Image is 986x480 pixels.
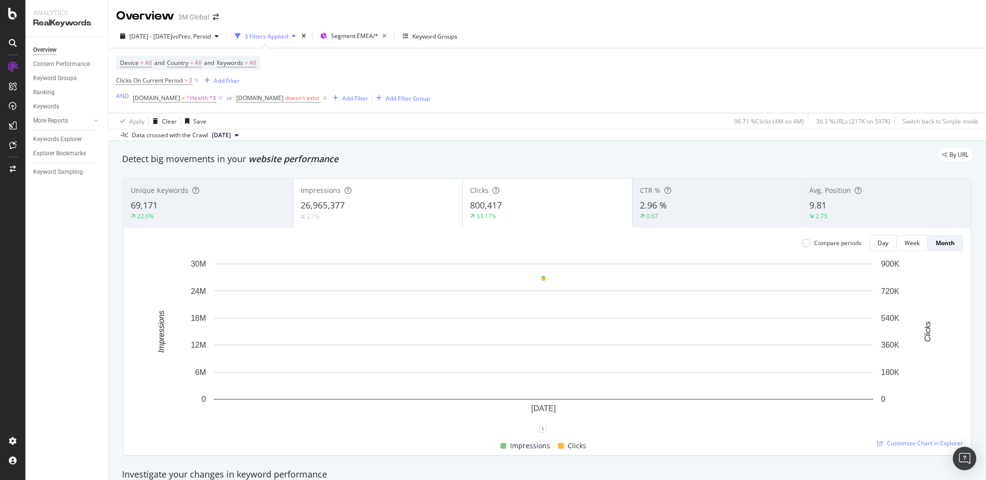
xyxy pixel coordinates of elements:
button: Week [897,235,928,251]
button: [DATE] - [DATE]vsPrev. Period [116,28,223,44]
span: 26,965,377 [301,199,345,211]
text: 180K [881,368,900,376]
div: Compare periods [814,239,862,247]
a: Keywords Explorer [33,134,101,145]
span: 9.81 [809,199,826,211]
div: Keyword Sampling [33,167,83,177]
span: [DOMAIN_NAME] [236,94,284,102]
span: Device [120,59,139,67]
span: 800,417 [470,199,502,211]
div: Month [936,239,955,247]
span: Impressions [510,440,550,452]
span: = [140,59,144,67]
text: 6M [195,368,206,376]
button: or [226,93,232,103]
div: 2.75 [816,212,827,220]
div: Ranking [33,87,55,98]
text: 30M [191,260,206,268]
span: and [154,59,164,67]
button: AND [116,91,129,101]
div: Day [878,239,888,247]
a: Customize Chart in Explorer [877,439,963,447]
div: Keyword Groups [412,32,457,41]
div: Week [904,239,920,247]
span: [DOMAIN_NAME] [133,94,180,102]
div: Keyword Groups [33,73,77,83]
button: Clear [149,113,177,129]
a: Content Performance [33,59,101,69]
span: > [184,76,187,84]
div: 96.71 % Clicks ( 4M on 4M ) [734,117,804,125]
span: All [145,56,152,70]
div: AND [116,92,129,100]
div: Overview [116,8,174,24]
div: Apply [129,117,144,125]
button: Add Filter [201,75,240,86]
div: or [226,94,232,102]
span: = [245,59,248,67]
span: Keywords [217,59,243,67]
div: Data crossed with the Crawl [132,131,208,140]
div: 3M Global [178,12,209,22]
a: Explorer Bookmarks [33,148,101,159]
text: Clicks [924,321,932,342]
text: 0 [202,395,206,403]
div: Keywords Explorer [33,134,82,145]
span: 0 [189,74,192,87]
div: 3 Filters Applied [245,32,288,41]
span: Impressions [301,186,341,195]
text: [DATE] [531,404,555,413]
span: = [190,59,193,67]
text: 0 [881,395,885,403]
text: 12M [191,341,206,349]
div: Content Performance [33,59,90,69]
button: [DATE] [208,129,243,141]
text: 720K [881,287,900,295]
a: Keyword Groups [33,73,101,83]
a: Keywords [33,102,101,112]
span: and [204,59,214,67]
div: Clear [162,117,177,125]
button: Keyword Groups [399,28,461,44]
div: Keywords [33,102,59,112]
text: 360K [881,341,900,349]
a: More Reports [33,116,91,126]
button: Segment:EMEA/* [316,28,390,44]
div: Overview [33,45,57,55]
span: Clicks On Current Period [116,76,183,84]
button: Add Filter [329,92,368,104]
div: Add Filter [342,94,368,103]
span: Segment: EMEA/* [331,32,378,40]
span: Avg. Position [809,186,851,195]
text: 540K [881,314,900,322]
div: More Reports [33,116,68,126]
a: Overview [33,45,101,55]
span: ≠ [182,94,185,102]
span: 2025 Sep. 21st [212,131,231,140]
a: Keyword Sampling [33,167,101,177]
svg: A chart. [131,259,956,429]
text: 24M [191,287,206,295]
span: [DATE] - [DATE] [129,32,172,41]
span: Clicks [568,440,586,452]
span: All [249,56,256,70]
div: RealKeywords [33,18,100,29]
div: Switch back to Simple mode [903,117,978,125]
span: ^Health.*$ [186,91,216,105]
span: vs Prev. Period [172,32,211,41]
div: 2.7% [307,212,320,221]
span: Country [167,59,188,67]
span: CTR % [640,186,660,195]
div: 0.67 [646,212,658,220]
div: arrow-right-arrow-left [213,14,219,21]
div: Add Filter Group [386,94,430,103]
div: 22.6% [137,212,154,220]
button: Day [869,235,897,251]
span: doesn't exist [285,94,319,102]
span: Unique Keywords [131,186,188,195]
div: 33.17% [476,212,496,220]
div: legacy label [938,148,972,162]
div: 36.3 % URLs ( 217K on 597K ) [816,117,890,125]
span: Customize Chart in Explorer [887,439,963,447]
button: Month [928,235,963,251]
